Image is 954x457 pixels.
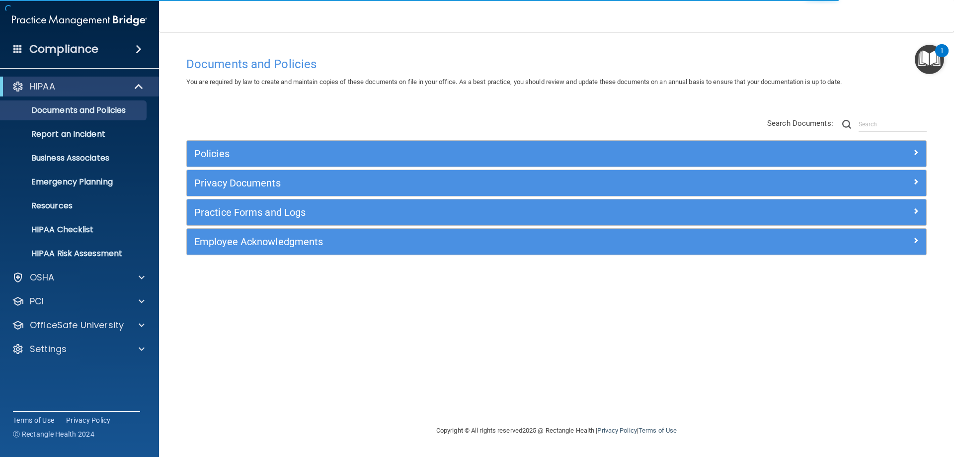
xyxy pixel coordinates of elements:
a: Terms of Use [638,427,677,434]
div: 1 [940,51,944,64]
p: HIPAA Risk Assessment [6,249,142,259]
h5: Practice Forms and Logs [194,207,734,218]
p: Resources [6,201,142,211]
a: Policies [194,146,919,162]
h5: Privacy Documents [194,178,734,188]
a: OfficeSafe University [12,319,145,331]
h5: Policies [194,148,734,159]
p: Emergency Planning [6,177,142,187]
p: HIPAA Checklist [6,225,142,235]
img: PMB logo [12,10,147,30]
a: Privacy Policy [66,415,111,425]
a: Employee Acknowledgments [194,234,919,250]
a: PCI [12,295,145,307]
input: Search [859,117,927,132]
a: Privacy Policy [597,427,636,434]
a: Privacy Documents [194,175,919,191]
a: Practice Forms and Logs [194,204,919,220]
a: Settings [12,343,145,355]
p: Report an Incident [6,129,142,139]
button: Open Resource Center, 1 new notification [915,45,944,74]
h4: Documents and Policies [186,58,927,71]
a: HIPAA [12,81,144,92]
p: HIPAA [30,81,55,92]
a: OSHA [12,272,145,283]
p: Business Associates [6,153,142,163]
span: Search Documents: [767,119,833,128]
h5: Employee Acknowledgments [194,236,734,247]
h4: Compliance [29,42,98,56]
p: Settings [30,343,67,355]
img: ic-search.3b580494.png [842,120,851,129]
span: Ⓒ Rectangle Health 2024 [13,429,94,439]
p: OSHA [30,272,55,283]
p: OfficeSafe University [30,319,124,331]
span: You are required by law to create and maintain copies of these documents on file in your office. ... [186,78,842,86]
p: PCI [30,295,44,307]
p: Documents and Policies [6,105,142,115]
iframe: Drift Widget Chat Controller [782,386,942,426]
a: Terms of Use [13,415,54,425]
div: Copyright © All rights reserved 2025 @ Rectangle Health | | [375,415,738,447]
